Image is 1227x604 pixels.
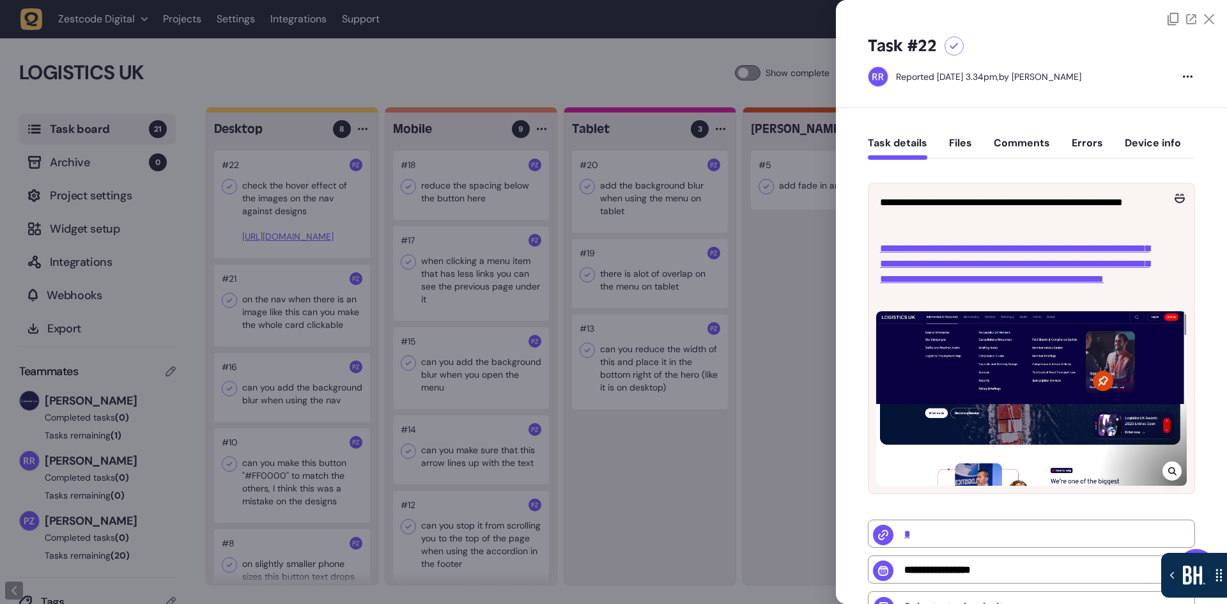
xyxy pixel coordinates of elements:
div: by [PERSON_NAME] [896,70,1081,83]
button: Files [949,137,972,160]
button: Task details [868,137,927,160]
img: Riki-leigh Robinson [868,67,888,86]
iframe: LiveChat chat widget [1167,544,1221,598]
button: Device info [1125,137,1181,160]
button: Errors [1072,137,1103,160]
button: Comments [994,137,1050,160]
div: Reported [DATE] 3.34pm, [896,71,999,82]
h5: Task #22 [868,36,937,56]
